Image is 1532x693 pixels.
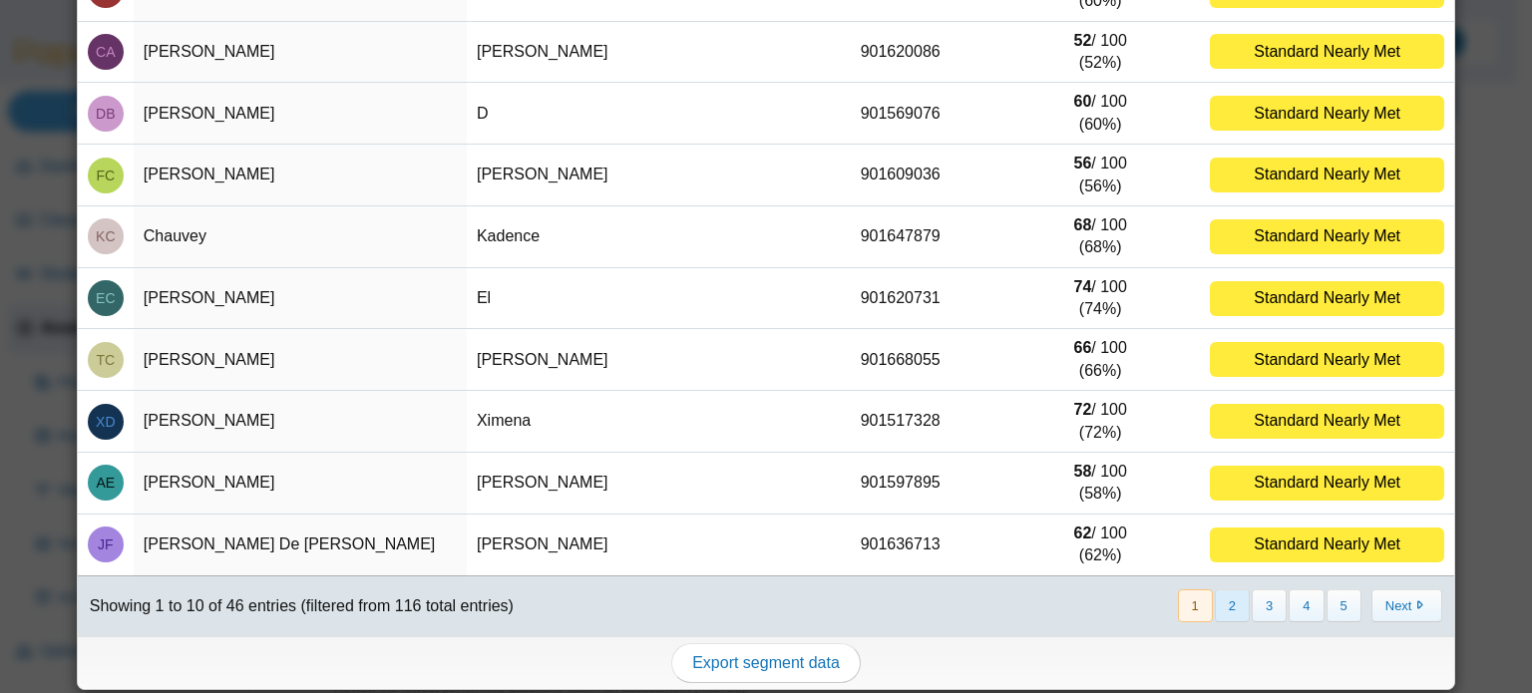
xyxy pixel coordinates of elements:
[1000,453,1200,515] td: / 100 (58%)
[1074,155,1092,172] b: 56
[1215,589,1250,622] button: 2
[1000,391,1200,453] td: / 100 (72%)
[78,576,514,636] div: Showing 1 to 10 of 46 entries (filtered from 116 total entries)
[96,353,115,367] span: Thomas Creech
[96,45,115,59] span: Celeste Alvarez
[1252,589,1287,622] button: 3
[1210,158,1444,192] div: Standard Nearly Met
[1074,32,1092,49] b: 52
[1210,466,1444,501] div: Standard Nearly Met
[1289,589,1324,622] button: 4
[1074,93,1092,110] b: 60
[467,83,800,145] td: D
[800,83,1000,145] td: 901569076
[134,515,467,576] td: [PERSON_NAME] De [PERSON_NAME]
[1074,278,1092,295] b: 74
[1000,515,1200,576] td: / 100 (62%)
[1178,589,1213,622] button: 1
[96,229,115,243] span: Kadence Chauvey
[1000,83,1200,145] td: / 100 (60%)
[467,145,800,206] td: [PERSON_NAME]
[1000,268,1200,330] td: / 100 (74%)
[800,391,1000,453] td: 901517328
[1210,219,1444,254] div: Standard Nearly Met
[800,268,1000,330] td: 901620731
[96,415,115,429] span: Ximena Del Toro Zepeda
[1000,206,1200,268] td: / 100 (68%)
[1000,22,1200,84] td: / 100 (52%)
[134,268,467,330] td: [PERSON_NAME]
[134,206,467,268] td: Chauvey
[800,206,1000,268] td: 901647879
[1074,216,1092,233] b: 68
[98,537,114,551] span: Jaime Fonseca De Leon
[1000,145,1200,206] td: / 100 (56%)
[1327,589,1361,622] button: 5
[467,268,800,330] td: El
[134,453,467,515] td: [PERSON_NAME]
[134,22,467,84] td: [PERSON_NAME]
[96,291,115,305] span: El Cordero
[692,654,840,671] span: Export segment data
[1000,329,1200,391] td: / 100 (66%)
[1074,339,1092,356] b: 66
[1074,401,1092,418] b: 72
[1371,589,1442,622] button: Next
[800,145,1000,206] td: 901609036
[800,453,1000,515] td: 901597895
[467,453,800,515] td: [PERSON_NAME]
[1074,524,1092,541] b: 62
[467,329,800,391] td: [PERSON_NAME]
[1210,96,1444,131] div: Standard Nearly Met
[800,22,1000,84] td: 901620086
[134,83,467,145] td: [PERSON_NAME]
[467,206,800,268] td: Kadence
[1210,34,1444,69] div: Standard Nearly Met
[1074,463,1092,480] b: 58
[671,643,861,683] a: Export segment data
[800,515,1000,576] td: 901636713
[467,391,800,453] td: Ximena
[96,476,115,490] span: Annie Eaton
[134,391,467,453] td: [PERSON_NAME]
[96,107,115,121] span: D Bandy
[96,169,115,182] span: Francisco Cerda
[134,329,467,391] td: [PERSON_NAME]
[1176,589,1443,622] nav: pagination
[1210,281,1444,316] div: Standard Nearly Met
[1210,342,1444,377] div: Standard Nearly Met
[1210,527,1444,562] div: Standard Nearly Met
[800,329,1000,391] td: 901668055
[467,22,800,84] td: [PERSON_NAME]
[1210,404,1444,439] div: Standard Nearly Met
[134,145,467,206] td: [PERSON_NAME]
[467,515,800,576] td: [PERSON_NAME]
